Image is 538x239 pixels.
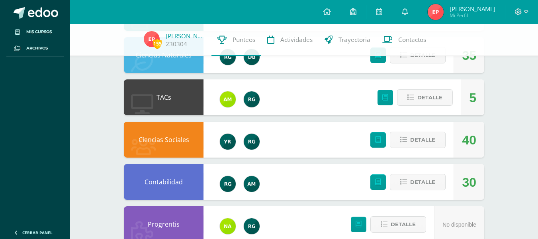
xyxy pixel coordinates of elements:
[319,24,376,56] a: Trayectoria
[244,49,260,65] img: 2ce8b78723d74065a2fbc9da14b79a38.png
[376,24,432,56] a: Contactos
[220,49,236,65] img: 24ef3269677dd7dd963c57b86ff4a022.png
[397,89,453,106] button: Detalle
[6,24,64,40] a: Mis cursos
[370,216,426,233] button: Detalle
[442,221,476,228] span: No disponible
[26,45,48,51] span: Archivos
[391,217,416,232] span: Detalle
[280,36,313,44] span: Actividades
[417,90,442,105] span: Detalle
[469,80,476,116] div: 5
[428,4,444,20] img: e733b38ff02e041f79bc631bd73c1fe0.png
[244,176,260,192] img: 6e92675d869eb295716253c72d38e6e7.png
[220,91,236,107] img: fb2ca82e8de93e60a5b7f1e46d7c79f5.png
[22,230,53,235] span: Cerrar panel
[124,79,203,115] div: TACs
[410,175,435,190] span: Detalle
[462,122,476,158] div: 40
[124,164,203,200] div: Contabilidad
[124,122,203,158] div: Ciencias Sociales
[390,174,446,190] button: Detalle
[26,29,52,35] span: Mis cursos
[450,12,495,19] span: Mi Perfil
[166,32,205,40] a: [PERSON_NAME]
[450,5,495,13] span: [PERSON_NAME]
[166,40,187,48] a: 230304
[261,24,319,56] a: Actividades
[338,36,370,44] span: Trayectoria
[244,91,260,107] img: 24ef3269677dd7dd963c57b86ff4a022.png
[144,31,160,47] img: e733b38ff02e041f79bc631bd73c1fe0.png
[220,218,236,234] img: 35a337993bdd6a3ef9ef2b9abc5596bd.png
[462,164,476,200] div: 30
[153,39,162,49] span: 155
[211,24,261,56] a: Punteos
[244,218,260,234] img: 24ef3269677dd7dd963c57b86ff4a022.png
[410,132,435,147] span: Detalle
[390,132,446,148] button: Detalle
[233,36,255,44] span: Punteos
[220,176,236,192] img: 24ef3269677dd7dd963c57b86ff4a022.png
[220,134,236,150] img: 765d7ba1372dfe42393184f37ff644ec.png
[6,40,64,57] a: Archivos
[244,134,260,150] img: 24ef3269677dd7dd963c57b86ff4a022.png
[398,36,426,44] span: Contactos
